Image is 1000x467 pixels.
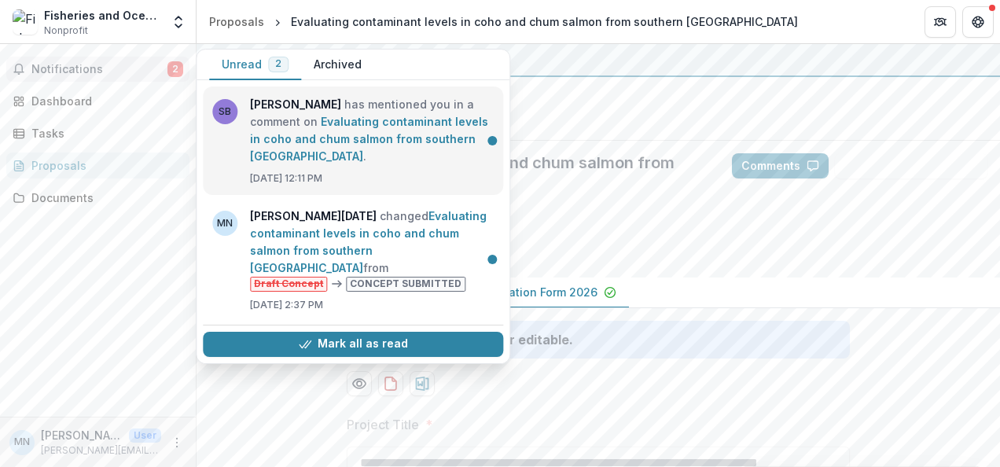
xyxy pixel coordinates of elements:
[275,58,281,69] span: 2
[209,50,987,69] div: Pacific Salmon Commission
[410,371,435,396] button: download-proposal
[167,61,183,77] span: 2
[13,9,38,35] img: Fisheries and Oceans Canada
[203,332,503,357] button: Mark all as read
[31,93,177,109] div: Dashboard
[6,57,189,82] button: Notifications2
[835,153,987,178] button: Answer Suggestions
[6,153,189,178] a: Proposals
[31,63,167,76] span: Notifications
[14,437,30,447] div: Marie Noel
[203,10,804,33] nav: breadcrumb
[250,209,487,274] a: Evaluating contaminant levels in coho and chum salmon from southern [GEOGRAPHIC_DATA]
[301,50,374,80] button: Archived
[209,50,301,80] button: Unread
[129,428,161,443] p: User
[6,120,189,146] a: Tasks
[41,443,161,458] p: [PERSON_NAME][EMAIL_ADDRESS][DATE][DOMAIN_NAME]
[41,427,123,443] p: [PERSON_NAME][DATE]
[250,208,494,292] p: changed from
[250,96,494,165] p: has mentioned you in a comment on .
[962,6,994,38] button: Get Help
[6,88,189,114] a: Dashboard
[209,13,264,30] div: Proposals
[250,115,488,163] a: Evaluating contaminant levels in coho and chum salmon from southern [GEOGRAPHIC_DATA]
[167,433,186,452] button: More
[167,6,189,38] button: Open entity switcher
[31,189,177,206] div: Documents
[925,6,956,38] button: Partners
[31,125,177,142] div: Tasks
[6,185,189,211] a: Documents
[44,24,88,38] span: Nonprofit
[347,371,372,396] button: Preview 028aa2a9-aac6-436f-86ea-92358453ded8-0.pdf
[44,7,161,24] div: Fisheries and Oceans [GEOGRAPHIC_DATA]
[732,153,829,178] button: Comments
[31,157,177,174] div: Proposals
[347,415,419,434] p: Project Title
[378,371,403,396] button: download-proposal
[291,13,798,30] div: Evaluating contaminant levels in coho and chum salmon from southern [GEOGRAPHIC_DATA]
[203,10,270,33] a: Proposals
